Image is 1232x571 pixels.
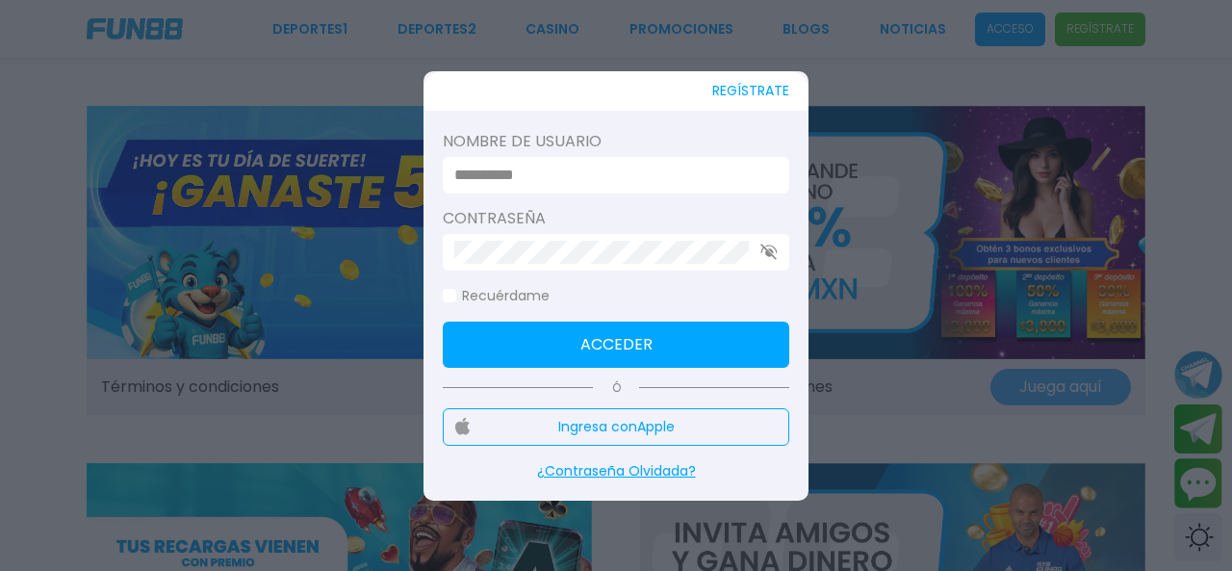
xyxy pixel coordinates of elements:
label: Contraseña [443,207,789,230]
p: ¿Contraseña Olvidada? [443,461,789,481]
label: Nombre de usuario [443,130,789,153]
button: Acceder [443,322,789,368]
iframe: Chat [898,287,1218,557]
button: REGÍSTRATE [712,71,789,111]
button: Ingresa conApple [443,408,789,446]
p: Ó [443,379,789,397]
label: Recuérdame [443,286,550,306]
